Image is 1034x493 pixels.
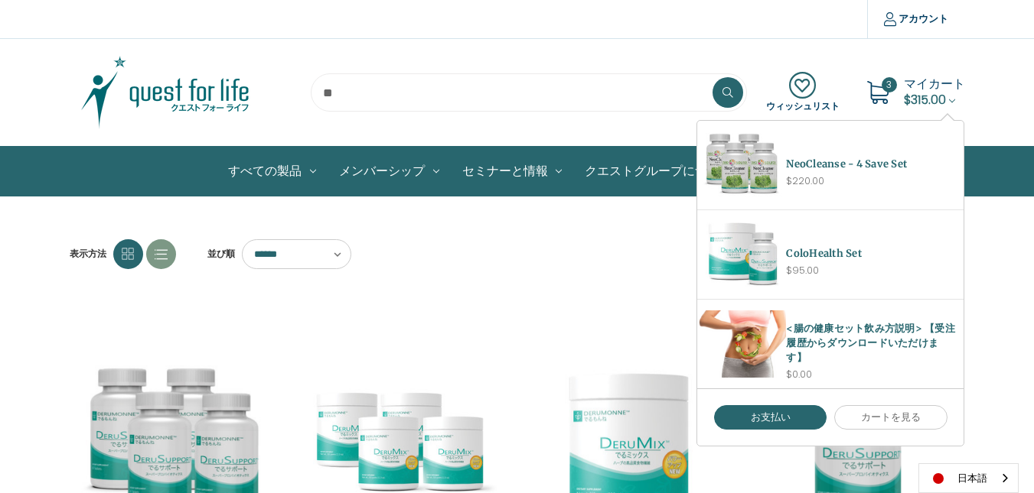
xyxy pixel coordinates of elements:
[904,75,965,92] span: マイカート
[573,147,758,196] a: クエストグループについて
[786,367,812,381] span: $0.00
[904,75,965,109] a: Cart with 3 items
[918,463,1019,493] div: Language
[919,464,1018,492] a: 日本語
[328,147,451,196] a: メンバーシップ
[217,147,328,196] a: All Products
[702,215,781,294] img: ColoHealth Set
[834,405,948,430] a: カートを見る
[451,147,574,196] a: セミナーと情報
[786,157,907,170] a: NeoCleanse - 4 Save Set
[904,91,946,109] span: $315.00
[70,54,261,131] img: クエスト・グループ
[714,405,827,430] a: お支払い
[766,72,840,113] a: ウィッシュリスト
[199,242,235,265] label: 並び順
[786,247,862,260] a: ColoHealth Set
[786,263,819,277] span: $95.00
[918,463,1019,493] aside: Language selected: 日本語
[697,310,786,378] img: <腸の健康セット飲み方説明> 【受注履歴からダウンロードいただけます】
[882,77,897,92] span: 3
[70,247,106,261] span: 表示方法
[786,174,824,188] span: $220.00
[702,125,781,205] img: NeoCleanse - 4 Save Set
[786,322,955,364] a: <腸の健康セット飲み方説明> 【受注履歴からダウンロードいただけます】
